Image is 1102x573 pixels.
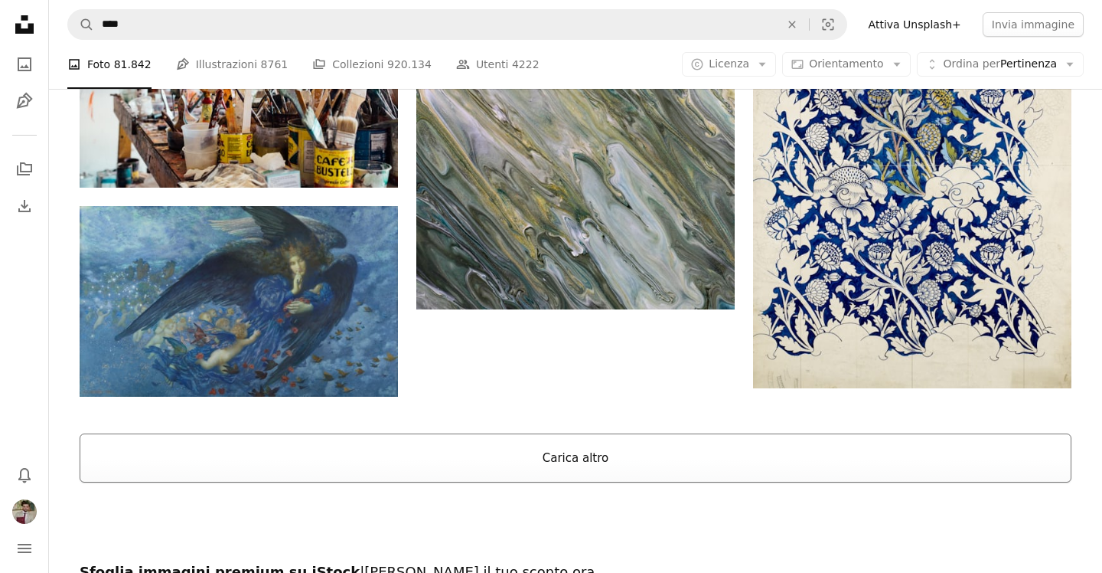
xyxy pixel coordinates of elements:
[261,56,289,73] span: 8761
[512,56,540,73] span: 4222
[809,57,883,70] span: Orientamento
[176,40,289,89] a: Illustrazioni 8761
[80,434,1071,483] button: Carica altro
[9,496,40,527] button: Profilo
[944,57,1000,70] span: Ordina per
[456,40,540,89] a: Utenti 4222
[709,57,749,70] span: Licenza
[312,40,432,89] a: Collezioni 920.134
[9,533,40,564] button: Menu
[80,294,398,308] a: angelo in abito blu dipinto
[753,152,1071,166] a: logo floreale blu e bianco
[782,52,910,77] button: Orientamento
[983,12,1084,37] button: Invia immagine
[9,460,40,490] button: Notifiche
[775,10,809,39] button: Elimina
[944,57,1057,72] span: Pertinenza
[810,10,846,39] button: Ricerca visiva
[12,499,37,524] img: Avatar dell’utente Sergio Frenna
[9,9,40,43] a: Home — Unsplash
[67,9,847,40] form: Trova visual in tutto il sito
[859,12,970,37] a: Attiva Unsplash+
[9,49,40,80] a: Foto
[9,154,40,185] a: Collezioni
[682,52,776,77] button: Licenza
[9,86,40,116] a: Illustrazioni
[9,191,40,221] a: Cronologia download
[387,56,432,73] span: 920.134
[917,52,1084,77] button: Ordina perPertinenza
[80,206,398,397] img: angelo in abito blu dipinto
[68,10,94,39] button: Cerca su Unsplash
